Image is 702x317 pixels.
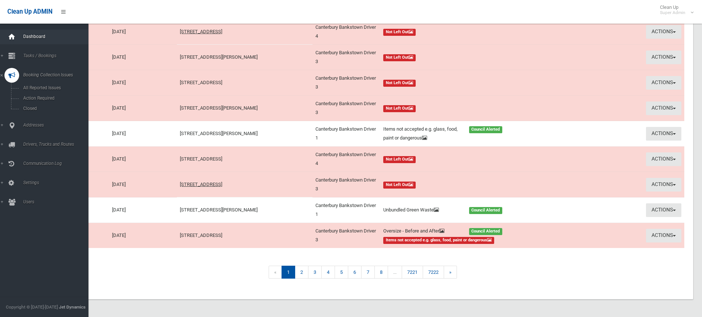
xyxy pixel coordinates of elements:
[312,147,380,172] td: Canterbury Bankstown Driver 4
[469,126,503,133] span: Council Alerted
[312,19,380,45] td: Canterbury Bankstown Driver 4
[177,45,312,70] td: [STREET_ADDRESS][PERSON_NAME]
[646,51,681,64] button: Actions
[383,78,545,87] a: Not Left Out
[469,207,503,214] span: Council Alerted
[383,53,545,62] a: Not Left Out
[383,155,545,163] a: Not Left Out
[379,227,464,235] div: Oversize - Before and After
[177,19,312,45] td: [STREET_ADDRESS]
[177,70,312,96] td: [STREET_ADDRESS]
[21,106,88,111] span: Closed
[383,156,416,163] span: Not Left Out
[282,266,295,279] span: 1
[109,172,177,197] td: [DATE]
[383,237,494,244] span: Items not accepted e.g. glass, food, paint or dangerous
[21,53,94,58] span: Tasks / Bookings
[646,152,681,166] button: Actions
[312,96,380,121] td: Canterbury Bankstown Driver 3
[177,121,312,147] td: [STREET_ADDRESS][PERSON_NAME]
[177,197,312,223] td: [STREET_ADDRESS][PERSON_NAME]
[269,266,282,279] span: «
[308,266,322,279] a: 3
[21,161,94,166] span: Communication Log
[321,266,335,279] a: 4
[109,223,177,248] td: [DATE]
[388,266,402,279] span: ...
[348,266,362,279] a: 6
[444,266,457,279] a: »
[383,227,545,244] a: Oversize - Before and After Council Alerted Items not accepted e.g. glass, food, paint or dangerous
[335,266,348,279] a: 5
[21,85,88,90] span: All Reported Issues
[646,101,681,115] button: Actions
[7,8,52,15] span: Clean Up ADMIN
[646,203,681,217] button: Actions
[423,266,444,279] a: 7222
[177,147,312,172] td: [STREET_ADDRESS]
[6,304,58,310] span: Copyright © [DATE]-[DATE]
[383,54,416,61] span: Not Left Out
[383,29,416,36] span: Not Left Out
[21,72,94,77] span: Booking Collection Issues
[109,19,177,45] td: [DATE]
[312,172,380,197] td: Canterbury Bankstown Driver 3
[383,27,545,36] a: Not Left Out
[646,127,681,141] button: Actions
[402,266,423,279] a: 7221
[177,96,312,121] td: [STREET_ADDRESS][PERSON_NAME]
[109,45,177,70] td: [DATE]
[295,266,308,279] a: 2
[312,45,380,70] td: Canterbury Bankstown Driver 3
[177,172,312,197] td: [STREET_ADDRESS]
[383,125,545,142] a: Items not accepted e.g. glass, food, paint or dangerous Council Alerted
[109,121,177,147] td: [DATE]
[312,223,380,248] td: Canterbury Bankstown Driver 3
[21,34,94,39] span: Dashboard
[312,70,380,96] td: Canterbury Bankstown Driver 3
[21,96,88,101] span: Action Required
[383,105,416,112] span: Not Left Out
[361,266,375,279] a: 7
[177,223,312,248] td: [STREET_ADDRESS]
[109,70,177,96] td: [DATE]
[383,206,545,214] a: Unbundled Green Waste Council Alerted
[21,142,94,147] span: Drivers, Trucks and Routes
[383,182,416,189] span: Not Left Out
[21,180,94,185] span: Settings
[646,178,681,192] button: Actions
[21,199,94,204] span: Users
[379,125,464,142] div: Items not accepted e.g. glass, food, paint or dangerous
[469,228,503,235] span: Council Alerted
[109,147,177,172] td: [DATE]
[646,25,681,39] button: Actions
[379,206,464,214] div: Unbundled Green Waste
[383,180,545,189] a: Not Left Out
[660,10,685,15] small: Super Admin
[312,121,380,147] td: Canterbury Bankstown Driver 1
[374,266,388,279] a: 8
[59,304,85,310] strong: Jet Dynamics
[383,104,545,113] a: Not Left Out
[21,123,94,128] span: Addresses
[109,96,177,121] td: [DATE]
[109,197,177,223] td: [DATE]
[646,229,681,242] button: Actions
[383,80,416,87] span: Not Left Out
[312,197,380,223] td: Canterbury Bankstown Driver 1
[646,76,681,90] button: Actions
[656,4,693,15] span: Clean Up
